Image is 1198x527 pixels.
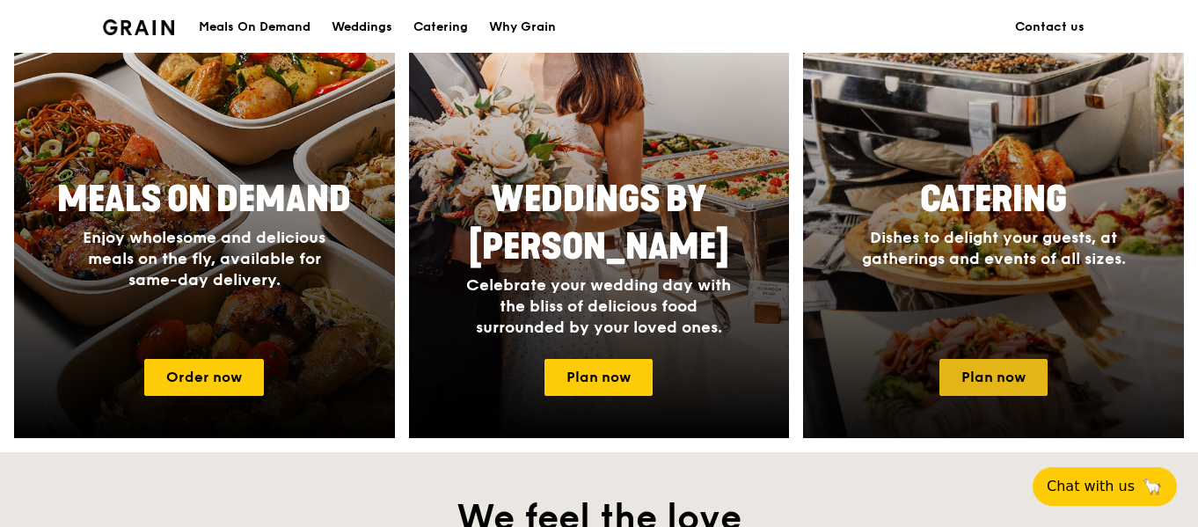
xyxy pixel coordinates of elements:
[57,179,351,221] span: Meals On Demand
[862,228,1126,268] span: Dishes to delight your guests, at gatherings and events of all sizes.
[403,1,478,54] a: Catering
[920,179,1067,221] span: Catering
[1033,467,1177,506] button: Chat with us🦙
[83,228,325,289] span: Enjoy wholesome and delicious meals on the fly, available for same-day delivery.
[1142,476,1163,497] span: 🦙
[939,359,1048,396] a: Plan now
[1047,476,1135,497] span: Chat with us
[103,19,174,35] img: Grain
[332,1,392,54] div: Weddings
[469,179,729,268] span: Weddings by [PERSON_NAME]
[489,1,556,54] div: Why Grain
[466,275,731,337] span: Celebrate your wedding day with the bliss of delicious food surrounded by your loved ones.
[144,359,264,396] a: Order now
[199,1,310,54] div: Meals On Demand
[321,1,403,54] a: Weddings
[478,1,566,54] a: Why Grain
[413,1,468,54] div: Catering
[544,359,653,396] a: Plan now
[1004,1,1095,54] a: Contact us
